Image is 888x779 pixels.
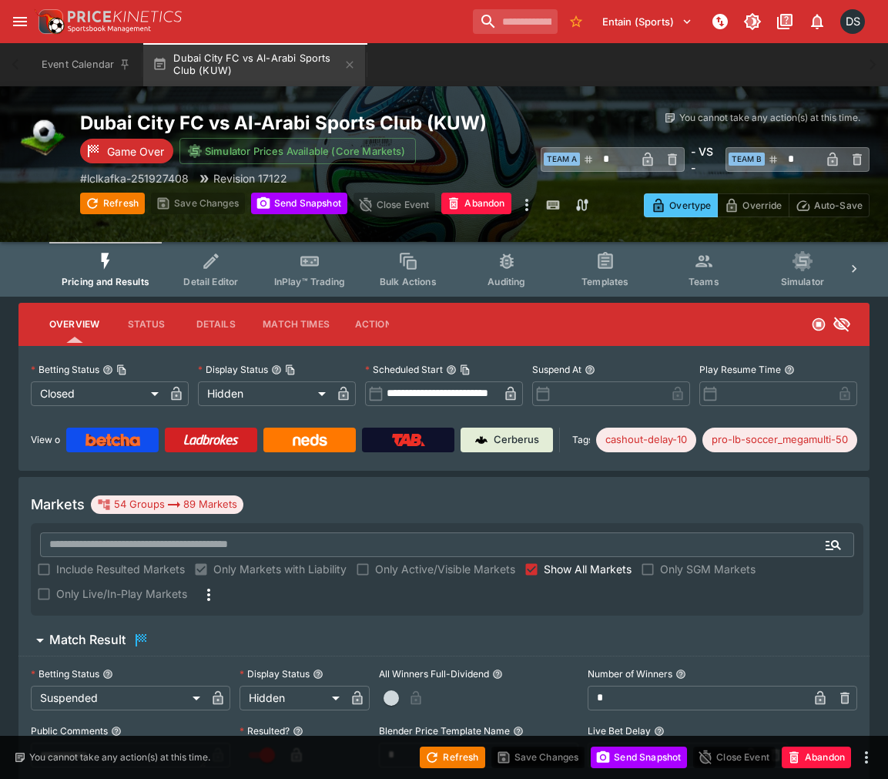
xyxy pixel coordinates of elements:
button: Display StatusCopy To Clipboard [271,364,282,375]
p: Game Over [107,143,164,159]
h6: Match Result [49,632,126,648]
a: Cerberus [461,428,553,452]
span: pro-lb-soccer_megamulti-50 [702,432,857,448]
span: Detail Editor [183,276,238,287]
button: No Bookmarks [564,9,588,34]
button: Betting StatusCopy To Clipboard [102,364,113,375]
button: Select Tenant [593,9,702,34]
p: Copy To Clipboard [80,170,189,186]
button: Abandon [782,747,851,768]
button: Suspend At [585,364,595,375]
span: Only Markets with Liability [213,561,347,577]
button: Copy To Clipboard [460,364,471,375]
div: 54 Groups 89 Markets [97,495,237,514]
p: Override [742,197,782,213]
img: TabNZ [392,434,424,446]
button: Send Snapshot [251,193,347,214]
button: Actions [342,306,411,343]
button: Copy To Clipboard [285,364,296,375]
button: Display Status [313,669,323,680]
p: Resulted? [240,724,290,737]
p: Overtype [669,197,711,213]
div: Closed [31,381,164,406]
button: Event Calendar [32,43,140,86]
img: Betcha [85,434,141,446]
button: Resulted? [293,726,303,737]
button: Overview [37,306,112,343]
p: Revision 17122 [213,170,287,186]
span: Mark an event as closed and abandoned. [441,195,511,210]
span: InPlay™ Trading [274,276,345,287]
button: Documentation [771,8,799,35]
input: search [473,9,558,34]
span: Include Resulted Markets [56,561,185,577]
img: PriceKinetics Logo [34,6,65,37]
span: Show All Markets [544,561,632,577]
button: Simulator Prices Available (Core Markets) [179,138,416,164]
h5: Markets [31,495,85,513]
button: Daniel Solti [836,5,870,39]
img: soccer.png [18,111,68,160]
p: Blender Price Template Name [379,724,510,737]
button: Match Result [18,625,870,656]
div: Betting Target: cerberus [702,428,857,452]
span: Team A [544,153,580,166]
div: Event type filters [49,242,839,297]
span: Simulator [781,276,824,287]
span: Only Live/In-Play Markets [56,586,187,602]
p: Suspend At [532,363,581,376]
h6: - VS - [691,143,719,176]
img: Cerberus [475,434,488,446]
button: Dubai City FC vs Al-Arabi Sports Club (KUW) [143,43,365,86]
button: open drawer [6,8,34,35]
span: Teams [689,276,719,287]
span: cashout-delay-10 [596,432,696,448]
div: Start From [644,193,870,217]
div: Hidden [240,686,345,710]
button: Override [717,193,789,217]
button: All Winners Full-Dividend [492,669,503,680]
button: Auto-Save [789,193,870,217]
span: Only SGM Markets [660,561,756,577]
button: Scheduled StartCopy To Clipboard [446,364,457,375]
svg: Hidden [833,315,851,334]
label: Tags: [572,428,590,452]
p: Betting Status [31,667,99,680]
button: Details [181,306,250,343]
img: PriceKinetics [68,11,182,22]
button: Notifications [803,8,831,35]
button: Public Comments [111,726,122,737]
button: Refresh [80,193,145,214]
button: Play Resume Time [784,364,795,375]
div: Suspended [31,686,206,710]
button: Betting Status [102,669,113,680]
p: Display Status [240,667,310,680]
span: Mark an event as closed and abandoned. [782,748,851,764]
button: Toggle light/dark mode [739,8,766,35]
img: Neds [293,434,327,446]
img: Ladbrokes [183,434,240,446]
p: Live Bet Delay [588,724,651,737]
button: Blender Price Template Name [513,726,524,737]
button: Abandon [441,193,511,214]
p: Play Resume Time [699,363,781,376]
span: Team B [729,153,765,166]
p: Public Comments [31,724,108,737]
p: All Winners Full-Dividend [379,667,489,680]
div: Betting Target: cerberus [596,428,696,452]
button: Open [819,531,847,559]
span: Templates [581,276,628,287]
span: Only Active/Visible Markets [375,561,515,577]
button: Send Snapshot [591,747,687,768]
p: Betting Status [31,363,99,376]
h2: Copy To Clipboard [80,111,541,135]
p: Number of Winners [588,667,672,680]
svg: More [199,586,218,604]
svg: Closed [811,317,826,332]
span: Bulk Actions [380,276,437,287]
span: Auditing [488,276,525,287]
p: You cannot take any action(s) at this time. [679,111,860,125]
p: Cerberus [494,432,539,448]
button: more [857,748,876,767]
p: Scheduled Start [365,363,443,376]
